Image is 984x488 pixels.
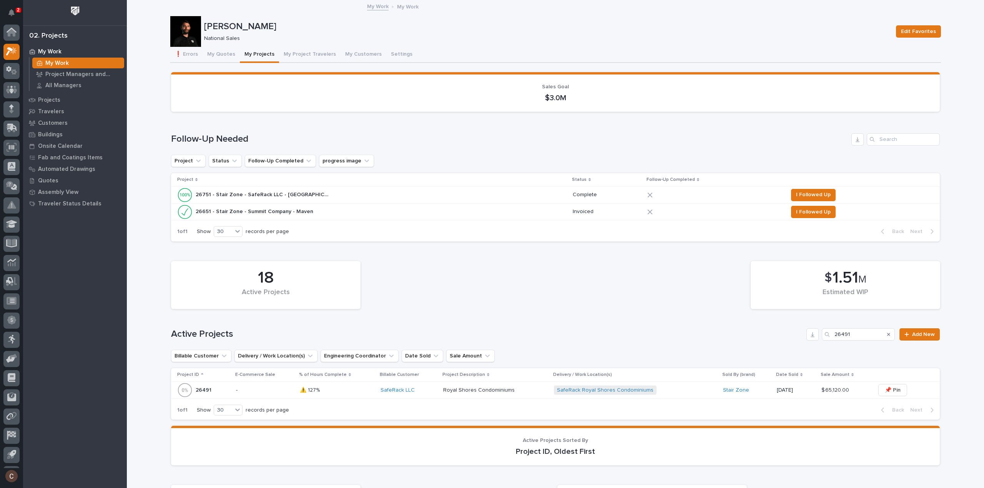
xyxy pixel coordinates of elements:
p: % of Hours Complete [299,371,347,379]
p: Project [177,175,193,184]
span: 📌 Pin [885,385,901,395]
span: Next [910,228,927,235]
h1: Active Projects [171,329,803,340]
p: Royal Shores Condominiums [443,385,516,394]
p: National Sales [204,35,887,42]
span: Add New [912,332,935,337]
p: Quotes [38,177,58,184]
p: $ 65,120.00 [821,385,851,394]
a: Fab and Coatings Items [23,152,127,163]
a: Projects [23,94,127,106]
div: Active Projects [184,288,347,304]
a: Project Managers and Engineers [30,69,127,79]
a: Assembly View [23,186,127,198]
button: Follow-Up Completed [245,155,316,167]
p: 1 of 1 [171,401,194,420]
a: My Work [23,46,127,57]
img: Workspace Logo [68,4,82,18]
p: Onsite Calendar [38,143,83,150]
button: My Projects [240,47,279,63]
p: [DATE] [777,387,815,394]
button: Edit Favorites [896,25,941,38]
p: Fab and Coatings Items [38,154,103,161]
a: Customers [23,117,127,129]
button: Back [875,407,907,414]
p: Sale Amount [821,371,849,379]
a: Buildings [23,129,127,140]
button: ❗ Errors [170,47,203,63]
a: Traveler Status Details [23,198,127,209]
p: Show [197,407,211,414]
span: 1.51 [833,270,858,286]
button: Sale Amount [446,350,495,362]
p: 1 of 1 [171,222,194,241]
p: Automated Drawings [38,166,95,173]
div: Estimated WIP [764,288,927,304]
a: SafeRack Royal Shores Condominiums [557,387,653,394]
a: Quotes [23,175,127,186]
button: Next [907,407,940,414]
a: Automated Drawings [23,163,127,175]
p: 26491 [196,385,213,394]
a: Onsite Calendar [23,140,127,152]
a: My Work [30,58,127,68]
span: Back [888,407,904,414]
p: Customers [38,120,68,127]
div: 30 [214,406,233,414]
div: 02. Projects [29,32,68,40]
button: Project [171,155,206,167]
p: [PERSON_NAME] [204,21,890,32]
p: Traveler Status Details [38,200,101,207]
span: Next [910,407,927,414]
button: My Quotes [203,47,240,63]
tr: 26751 - Stair Zone - SafeRack LLC - [GEOGRAPHIC_DATA]26751 - Stair Zone - SafeRack LLC - [GEOGRAP... [171,186,940,203]
button: I Followed Up [791,189,836,201]
p: Project ID [177,371,199,379]
div: 30 [214,228,233,236]
div: 18 [184,268,347,288]
button: Date Sold [402,350,443,362]
p: Date Sold [776,371,798,379]
p: My Work [38,48,61,55]
p: 26751 - Stair Zone - SafeRack LLC - [GEOGRAPHIC_DATA] [196,190,332,198]
button: Engineering Coordinator [321,350,399,362]
button: Next [907,228,940,235]
button: Status [209,155,242,167]
span: I Followed Up [796,190,831,199]
p: Buildings [38,131,63,138]
p: - [236,387,294,394]
p: Travelers [38,108,64,115]
div: Search [867,133,940,146]
a: Add New [899,328,940,341]
input: Search [822,328,895,341]
p: $3.0M [180,93,931,103]
a: SafeRack LLC [381,387,415,394]
button: Notifications [3,5,20,21]
p: My Work [397,2,419,10]
a: Travelers [23,106,127,117]
p: Delivery / Work Location(s) [553,371,612,379]
p: records per page [246,228,289,235]
button: Delivery / Work Location(s) [234,350,317,362]
div: Notifications2 [10,9,20,22]
span: Edit Favorites [901,27,936,36]
button: progress image [319,155,374,167]
span: Back [888,228,904,235]
button: Billable Customer [171,350,231,362]
button: I Followed Up [791,206,836,218]
p: All Managers [45,82,81,89]
p: Status [572,175,587,184]
a: Stair Zone [723,387,749,394]
span: M [858,275,866,285]
p: Sold By (brand) [722,371,755,379]
span: I Followed Up [796,207,831,217]
button: users-avatar [3,468,20,484]
button: 📌 Pin [878,384,907,396]
tr: 26651 - Stair Zone - Summit Company - Maven26651 - Stair Zone - Summit Company - Maven InvoicedI ... [171,203,940,220]
p: records per page [246,407,289,414]
p: E-Commerce Sale [235,371,275,379]
h1: Follow-Up Needed [171,134,848,145]
p: Follow-Up Completed [647,175,695,184]
button: My Customers [341,47,386,63]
